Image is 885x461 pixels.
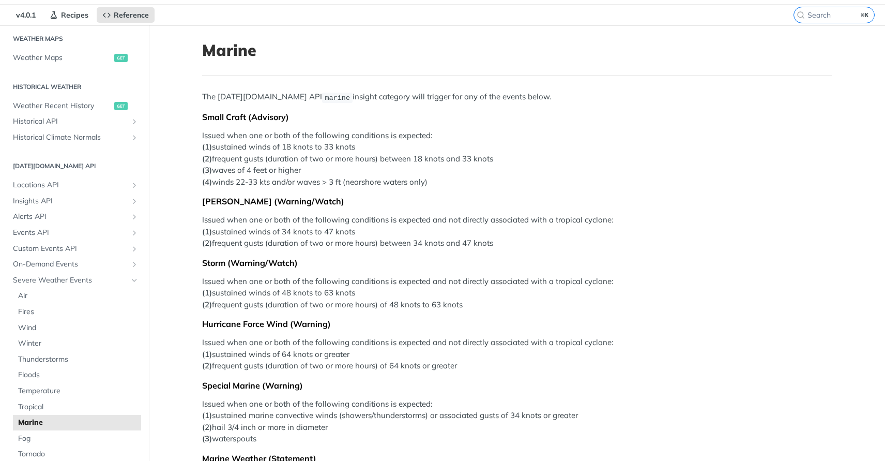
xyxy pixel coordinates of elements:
span: Reference [114,10,149,20]
a: Events APIShow subpages for Events API [8,225,141,241]
span: Wind [18,323,139,333]
a: Custom Events APIShow subpages for Custom Events API [8,241,141,257]
span: marine [325,94,350,101]
span: Recipes [61,10,88,20]
h2: Historical Weather [8,82,141,92]
span: Historical Climate Normals [13,132,128,143]
a: Insights APIShow subpages for Insights API [8,194,141,209]
a: Wind [13,320,141,336]
strong: (1) [202,142,212,152]
button: Show subpages for Events API [130,229,139,237]
a: Severe Weather EventsHide subpages for Severe Weather Events [8,273,141,288]
kbd: ⌘K [859,10,872,20]
a: Marine [13,415,141,430]
strong: (4) [202,177,212,187]
a: Winter [13,336,141,351]
a: Tropical [13,399,141,415]
div: Hurricane Force Wind (Warning) [202,319,832,329]
p: Issued when one or both of the following conditions is expected and not directly associated with ... [202,337,832,372]
a: Fog [13,431,141,447]
p: The [DATE][DOMAIN_NAME] API insight category will trigger for any of the events below. [202,91,832,103]
h2: [DATE][DOMAIN_NAME] API [8,161,141,171]
a: On-Demand EventsShow subpages for On-Demand Events [8,257,141,272]
span: Thunderstorms [18,354,139,365]
a: Temperature [13,383,141,399]
div: Storm (Warning/Watch) [202,258,832,268]
h1: Marine [202,41,832,60]
span: Tornado [18,449,139,459]
a: Recipes [44,7,94,23]
span: Custom Events API [13,244,128,254]
svg: Search [797,11,805,19]
a: Reference [97,7,155,23]
div: Small Craft (Advisory) [202,112,832,122]
span: Fires [18,307,139,317]
div: [PERSON_NAME] (Warning/Watch) [202,196,832,206]
span: Events API [13,228,128,238]
span: Temperature [18,386,139,396]
a: Floods [13,367,141,383]
span: Fog [18,434,139,444]
button: Show subpages for Locations API [130,181,139,189]
strong: (2) [202,238,212,248]
p: Issued when one or both of the following conditions is expected and not directly associated with ... [202,276,832,311]
strong: (1) [202,410,212,420]
a: Air [13,288,141,304]
h2: Weather Maps [8,34,141,43]
strong: (2) [202,422,212,432]
strong: (2) [202,300,212,309]
span: On-Demand Events [13,259,128,270]
span: Winter [18,338,139,349]
span: Tropical [18,402,139,412]
div: Special Marine (Warning) [202,380,832,391]
a: Locations APIShow subpages for Locations API [8,177,141,193]
button: Show subpages for On-Demand Events [130,260,139,269]
button: Show subpages for Custom Events API [130,245,139,253]
a: Weather Mapsget [8,50,141,66]
span: Air [18,291,139,301]
span: Historical API [13,116,128,127]
strong: (2) [202,154,212,163]
strong: (1) [202,227,212,236]
span: Marine [18,418,139,428]
button: Show subpages for Historical Climate Normals [130,133,139,142]
span: Alerts API [13,212,128,222]
strong: (3) [202,434,212,443]
a: Thunderstorms [13,352,141,367]
strong: (1) [202,288,212,298]
a: Alerts APIShow subpages for Alerts API [8,209,141,225]
button: Show subpages for Alerts API [130,213,139,221]
p: Issued when one or both of the following conditions is expected: sustained marine convective wind... [202,398,832,445]
button: Hide subpages for Severe Weather Events [130,276,139,285]
span: v4.0.1 [10,7,41,23]
a: Historical APIShow subpages for Historical API [8,114,141,129]
strong: (2) [202,361,212,370]
span: Weather Recent History [13,101,112,111]
strong: (3) [202,165,212,175]
span: Locations API [13,180,128,190]
a: Fires [13,304,141,320]
a: Historical Climate NormalsShow subpages for Historical Climate Normals [8,130,141,145]
a: Weather Recent Historyget [8,98,141,114]
span: Weather Maps [13,53,112,63]
p: Issued when one or both of the following conditions is expected: sustained winds of 18 knots to 3... [202,130,832,188]
span: Insights API [13,196,128,206]
span: get [114,54,128,62]
strong: (1) [202,349,212,359]
p: Issued when one or both of the following conditions is expected and not directly associated with ... [202,214,832,249]
button: Show subpages for Historical API [130,117,139,126]
span: Floods [18,370,139,380]
button: Show subpages for Insights API [130,197,139,205]
span: Severe Weather Events [13,275,128,286]
span: get [114,102,128,110]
